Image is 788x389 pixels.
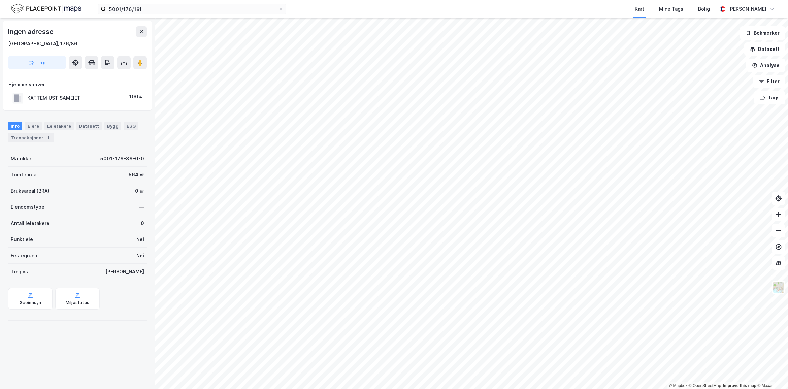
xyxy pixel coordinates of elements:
div: 0 [141,219,144,227]
img: logo.f888ab2527a4732fd821a326f86c7f29.svg [11,3,81,15]
div: Hjemmelshaver [8,80,146,89]
input: Søk på adresse, matrikkel, gårdeiere, leietakere eller personer [106,4,278,14]
img: Z [772,281,785,294]
div: Kart [635,5,644,13]
button: Datasett [744,42,785,56]
div: 0 ㎡ [135,187,144,195]
div: KATTEM UST SAMEIET [27,94,80,102]
div: Tomteareal [11,171,38,179]
div: ESG [124,122,138,130]
div: Bolig [698,5,710,13]
div: Punktleie [11,235,33,244]
div: 564 ㎡ [129,171,144,179]
div: 5001-176-86-0-0 [100,155,144,163]
div: Antall leietakere [11,219,50,227]
a: Mapbox [669,383,687,388]
button: Tags [754,91,785,104]
div: Kontrollprogram for chat [754,357,788,389]
div: Info [8,122,22,130]
div: Bruksareal (BRA) [11,187,50,195]
div: Datasett [76,122,102,130]
div: Matrikkel [11,155,33,163]
div: Mine Tags [659,5,683,13]
div: Nei [136,235,144,244]
div: [PERSON_NAME] [728,5,766,13]
div: [PERSON_NAME] [105,268,144,276]
div: Ingen adresse [8,26,55,37]
div: Leietakere [44,122,74,130]
a: Improve this map [723,383,756,388]
button: Filter [753,75,785,88]
div: Festegrunn [11,252,37,260]
div: Eiendomstype [11,203,44,211]
div: 1 [45,134,52,141]
div: — [139,203,144,211]
div: Tinglyst [11,268,30,276]
button: Bokmerker [740,26,785,40]
div: Eiere [25,122,42,130]
div: Miljøstatus [66,300,89,305]
div: Nei [136,252,144,260]
iframe: Chat Widget [754,357,788,389]
button: Analyse [746,59,785,72]
div: Transaksjoner [8,133,54,142]
button: Tag [8,56,66,69]
div: Geoinnsyn [20,300,41,305]
div: [GEOGRAPHIC_DATA], 176/86 [8,40,77,48]
a: OpenStreetMap [689,383,721,388]
div: 100% [129,93,142,101]
div: Bygg [104,122,121,130]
